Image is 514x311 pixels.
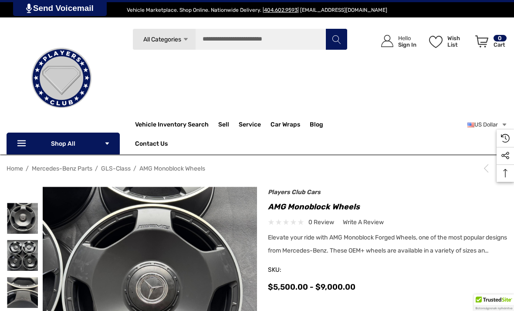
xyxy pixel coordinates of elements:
span: $5,500.00 - $9,000.00 [268,282,355,292]
svg: Social Media [501,151,510,160]
svg: Top [497,169,514,178]
p: Cart [494,41,507,48]
span: 0 review [308,217,334,228]
a: Car Wraps [271,116,310,133]
p: Sign In [398,41,416,48]
svg: Recently Viewed [501,134,510,143]
svg: Review Your Cart [475,35,488,48]
svg: Wish List [429,36,443,48]
img: PjwhLS0gR2VuZXJhdG9yOiBHcmF2aXQuaW8gLS0+PHN2ZyB4bWxucz0iaHR0cDovL3d3dy53My5vcmcvMjAwMC9zdmciIHhtb... [26,3,32,13]
a: Blog [310,121,323,130]
img: Players Club | Cars For Sale [18,34,105,122]
span: Write a Review [343,219,384,226]
a: Service [239,121,261,130]
h1: AMG Monoblock Wheels [268,200,507,214]
a: Next [495,164,507,173]
a: Contact Us [135,140,168,150]
svg: Icon Arrow Down [104,140,110,147]
svg: Icon Arrow Down [183,36,189,43]
p: Shop All [7,133,120,154]
nav: Breadcrumb [7,161,507,176]
a: USD [467,116,507,133]
span: Elevate your ride with AMG Monoblock Forged Wheels, one of the most popular designs from Mercedes... [268,234,507,254]
span: Sell [218,121,229,130]
p: Hello [398,35,416,41]
a: Write a Review [343,217,384,228]
img: AMG Monoblock Wheels [7,277,38,308]
a: Players Club Cars [268,188,321,196]
span: Vehicle Marketplace. Shop Online. Nationwide Delivery. | | [EMAIL_ADDRESS][DOMAIN_NAME] [127,7,387,13]
a: Vehicle Inventory Search [135,121,209,130]
a: Previous [482,164,494,173]
a: AMG Monoblock Wheels [139,165,205,172]
svg: Icon Line [16,139,29,149]
svg: Icon User Account [381,35,393,47]
a: Cart with 0 items [471,26,507,60]
a: GLS-Class [101,165,131,172]
span: Car Wraps [271,121,300,130]
a: All Categories Icon Arrow Down Icon Arrow Up [132,28,196,50]
p: 0 [494,35,507,41]
img: AMG Monoblock Wheels [7,203,38,234]
p: Wish List [447,35,470,48]
img: AMG Monoblock Wheels [7,240,38,271]
a: Home [7,165,23,172]
a: Sign in [371,26,421,56]
a: Wish List Wish List [425,26,471,56]
span: SKU: [268,264,311,276]
div: TrustedSite Certified [474,294,514,311]
span: All Categories [143,36,181,43]
a: Mercedes-Benz Parts [32,165,92,172]
a: 404.602.9593 [264,7,298,13]
button: Search [325,28,347,50]
a: Sell [218,116,239,133]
